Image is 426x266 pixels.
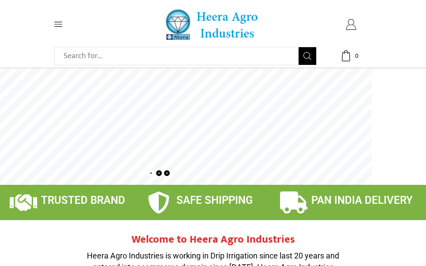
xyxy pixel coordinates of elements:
span: 0 [352,52,361,60]
span: SAFE SHIPPING [176,194,253,206]
span: PAN INDIA DELIVERY [311,194,413,206]
span: TRUSTED BRAND [41,194,125,206]
a: 0 [330,50,372,61]
button: Search button [299,47,316,65]
h2: Welcome to Heera Agro Industries [81,233,345,246]
input: Search for... [59,47,299,65]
